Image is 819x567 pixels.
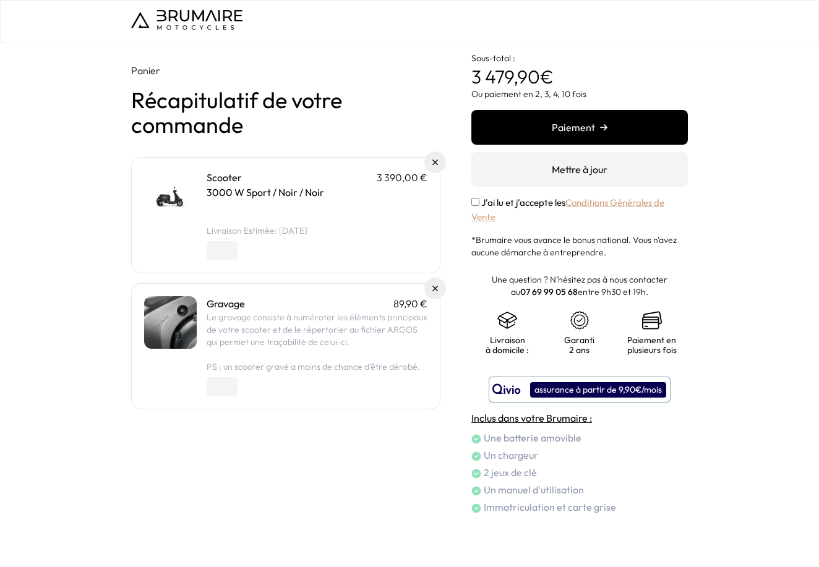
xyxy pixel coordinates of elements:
h1: Récapitulatif de votre commande [131,88,440,137]
img: check.png [471,486,481,496]
p: Ou paiement en 2, 3, 4, 10 fois [471,88,688,100]
p: Paiement en plusieurs fois [627,335,677,355]
li: Un manuel d'utilisation [471,482,688,497]
label: J'ai lu et j'accepte les [471,197,664,223]
li: Un chargeur [471,448,688,463]
p: 89,90 € [393,296,427,311]
img: check.png [471,451,481,461]
span: Le gravage consiste à numéroter les éléments principaux de votre scooter et de le répertorier au ... [207,312,427,347]
img: certificat-de-garantie.png [570,310,590,330]
span: PS : un scooter gravé a moins de chance d’être dérobé. [207,361,420,372]
p: Panier [131,63,440,78]
li: Une batterie amovible [471,430,688,445]
img: check.png [471,469,481,479]
p: 3 390,00 € [377,170,427,185]
img: shipping.png [497,310,517,330]
button: Paiement [471,110,688,145]
li: Immatriculation et carte grise [471,500,688,514]
a: Gravage [207,297,245,310]
button: assurance à partir de 9,90€/mois [489,377,671,403]
img: Logo de Brumaire [131,10,242,30]
p: Livraison à domicile : [484,335,531,355]
img: Supprimer du panier [432,286,438,291]
p: Une question ? N'hésitez pas à nous contacter au entre 9h30 et 19h. [471,273,688,298]
div: assurance à partir de 9,90€/mois [530,382,666,398]
img: check.png [471,434,481,444]
p: € [471,43,688,88]
img: check.png [471,503,481,513]
img: logo qivio [492,382,521,397]
img: Gravage [144,296,197,349]
h4: Inclus dans votre Brumaire : [471,411,688,425]
p: 3000 W Sport / Noir / Noir [207,185,427,200]
span: 3 479,90 [471,65,540,88]
li: 2 jeux de clé [471,465,688,480]
p: Garanti 2 ans [556,335,604,355]
img: right-arrow.png [600,124,607,131]
li: Livraison Estimée: [DATE] [207,224,427,237]
a: Scooter [207,171,242,184]
img: Supprimer du panier [432,160,438,165]
img: Scooter - 3000 W Sport / Noir / Noir [144,170,197,223]
img: credit-cards.png [642,310,662,330]
p: *Brumaire vous avance le bonus national. Vous n'avez aucune démarche à entreprendre. [471,234,688,258]
a: 07 69 99 05 68 [520,286,578,297]
span: Sous-total : [471,53,515,64]
button: Mettre à jour [471,152,688,187]
a: Conditions Générales de Vente [471,197,664,223]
